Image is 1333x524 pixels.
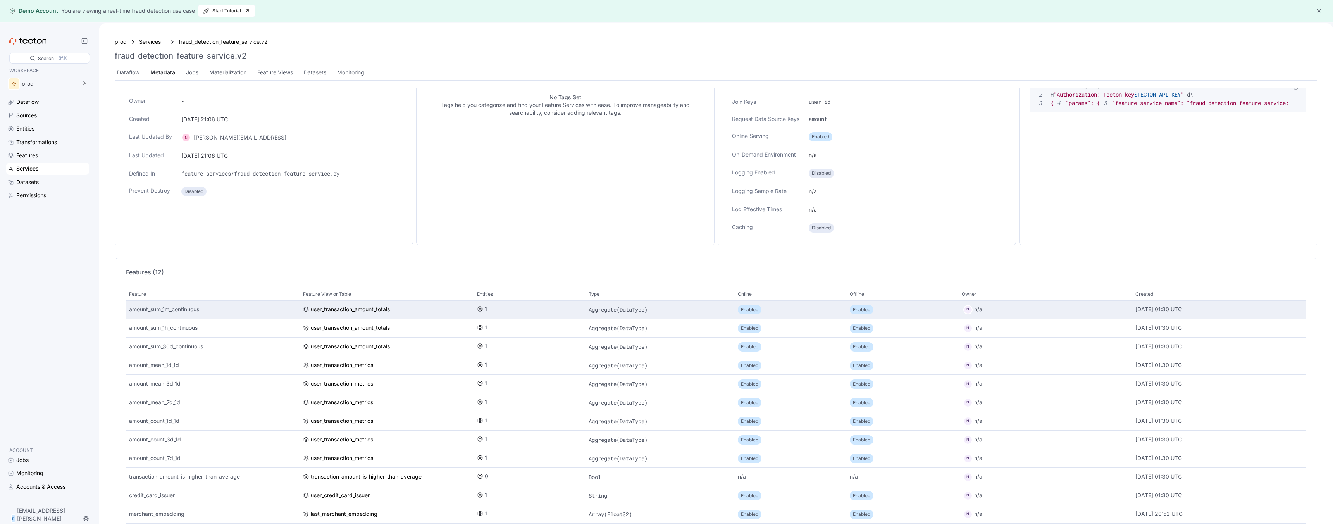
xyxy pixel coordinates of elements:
div: n/a [974,360,982,370]
div: user_transaction_amount_totals [311,342,390,351]
p: Enabled [741,305,758,313]
div: Transformations [16,138,57,147]
div: n/a [974,379,982,388]
div: Permissions [16,191,46,200]
div: n/a [974,305,982,314]
div: n/a [738,472,844,481]
a: user_transaction_amount_totals [303,305,471,314]
p: Aggregate(DataType) [589,361,732,369]
div: Services [16,164,39,173]
div: [DATE] 01:30 UTC [1135,379,1303,388]
div: credit_card_issuer [129,491,297,500]
p: Enabled [853,510,870,518]
p: Owner [962,290,976,298]
p: 1 [485,361,487,369]
div: amount_sum_30d_continuous [129,342,297,351]
div: n/a [974,491,982,500]
p: 1 [485,510,487,517]
div: user_transaction_metrics [311,398,373,407]
div: You are viewing a real-time fraud detection use case [61,7,195,15]
div: N [963,323,973,333]
div: n/a [974,435,982,444]
div: [DATE] 01:30 UTC [1135,342,1303,351]
p: 1 [485,305,487,313]
a: user_transaction_metrics [303,454,471,462]
p: Aggregate(DataType) [589,454,732,462]
p: Feature [129,290,146,298]
a: prod [115,38,127,46]
div: n/a [974,323,982,333]
a: transaction_amount_is_higher_than_average [303,472,471,481]
p: Enabled [853,436,870,443]
p: Type [589,290,599,298]
div: Monitoring [337,68,364,77]
p: Enabled [853,454,870,462]
div: Dataflow [117,68,139,77]
div: [DATE] 01:30 UTC [1135,472,1303,481]
a: user_transaction_metrics [303,361,471,369]
div: amount_mean_7d_1d [129,398,297,407]
a: user_transaction_metrics [303,435,471,444]
div: Materialization [209,68,246,77]
div: N [963,453,973,463]
a: Start Tutorial [198,5,255,17]
a: user_transaction_amount_totals [303,342,471,351]
p: 1 [485,398,487,406]
div: Feature Views [257,68,293,77]
div: Dataflow [16,98,39,106]
a: user_transaction_amount_totals [303,324,471,332]
div: prod [22,81,77,86]
a: user_transaction_metrics [303,398,471,407]
a: Transformations [6,136,89,148]
div: [DATE] 01:30 UTC [1135,398,1303,407]
div: N [963,398,973,407]
p: String [589,491,732,499]
div: Accounts & Access [16,483,65,491]
p: Enabled [853,361,870,369]
p: Enabled [853,417,870,425]
div: N [963,509,973,519]
a: Entities [6,123,89,134]
p: Tags help you categorize and find your Feature Services with ease. To improve manageability and s... [431,101,700,117]
div: user_credit_card_issuer [311,491,370,500]
p: 1 [485,454,487,462]
div: [DATE] 01:30 UTC [1135,324,1303,332]
p: Created [1135,290,1153,298]
div: N [963,491,973,500]
p: 0 [485,472,488,480]
a: Permissions [6,190,89,201]
p: Enabled [741,491,758,499]
div: [DATE] 01:30 UTC [1135,305,1303,314]
p: 1 [485,324,487,331]
div: Search [38,55,54,62]
p: Enabled [853,491,870,499]
p: Aggregate(DataType) [589,380,732,388]
div: user_transaction_metrics [311,417,373,425]
a: Services [6,163,89,174]
span: Start Tutorial [203,5,250,17]
p: Feature View or Table [303,290,351,298]
p: Aggregate(DataType) [589,343,732,350]
div: n/a [974,453,982,463]
div: amount_count_7d_1d [129,454,297,462]
p: Enabled [741,436,758,443]
div: n/a [974,416,982,426]
div: n/a [974,509,982,519]
a: Jobs [6,454,89,466]
div: Datasets [304,68,326,77]
div: [DATE] 01:30 UTC [1135,454,1303,462]
div: Metadata [150,68,175,77]
span: 2 [1035,90,1047,99]
p: Aggregate(DataType) [589,417,732,425]
span: '{ [1047,99,1054,107]
div: user_transaction_metrics [311,435,373,444]
p: Enabled [853,343,870,350]
a: fraud_detection_feature_service:v2 [179,38,268,46]
a: Accounts & Access [6,481,89,493]
span: "feature_service_name": "fraud_detection_feature_service:v2", [1100,99,1301,107]
p: 1 [485,435,487,443]
div: amount_count_3d_1d [129,435,297,444]
div: [DATE] 20:52 UTC [1135,510,1303,518]
p: Aggregate(DataType) [589,398,732,406]
a: Dataflow [6,96,89,108]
